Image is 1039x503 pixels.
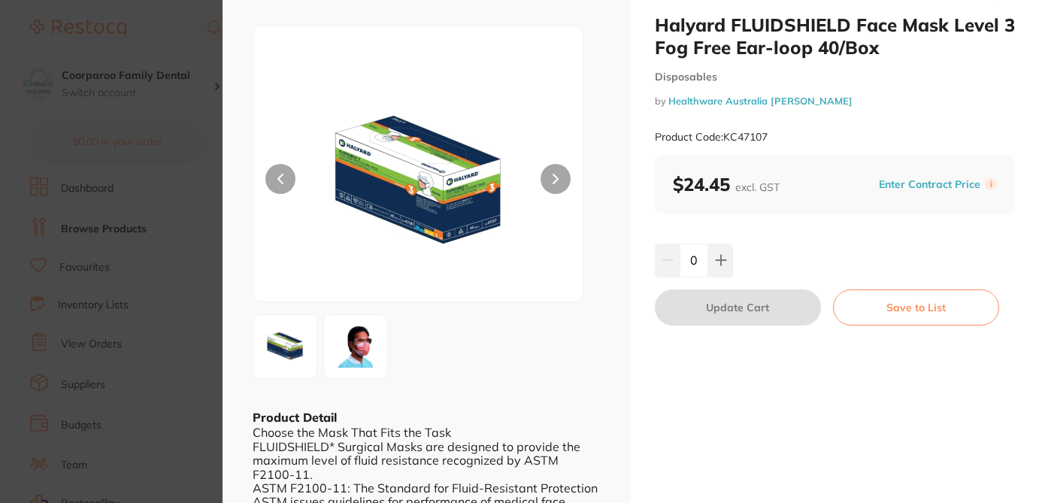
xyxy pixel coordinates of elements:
[253,410,337,425] b: Product Detail
[735,180,780,194] span: excl. GST
[655,95,1015,107] small: by
[985,178,997,190] label: i
[655,289,821,326] button: Update Cart
[655,14,1015,59] h2: Halyard FLUIDSHIELD Face Mask Level 3 Fog Free Ear-loop 40/Box
[655,71,1015,83] small: Disposables
[673,173,780,195] b: $24.45
[874,177,985,192] button: Enter Contract Price
[320,64,517,301] img: cG5n
[668,95,853,107] a: Healthware Australia [PERSON_NAME]
[833,289,999,326] button: Save to List
[258,325,312,368] img: cG5n
[655,131,768,144] small: Product Code: KC47107
[329,320,383,374] img: Zw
